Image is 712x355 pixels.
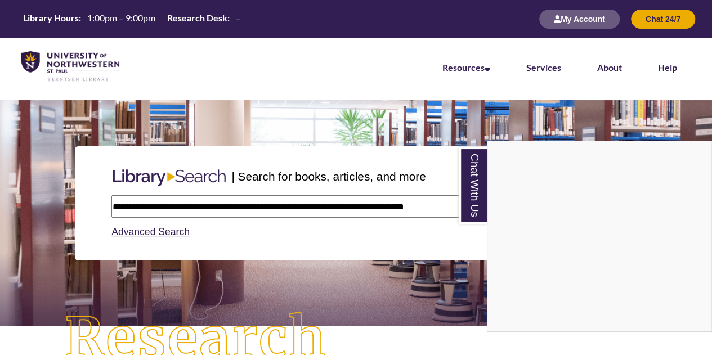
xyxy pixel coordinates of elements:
iframe: Chat Widget [487,141,711,331]
a: Services [526,62,561,73]
div: Chat With Us [487,141,712,332]
a: Help [658,62,677,73]
a: Chat With Us [459,147,487,224]
a: About [597,62,622,73]
img: UNWSP Library Logo [21,51,119,82]
a: Resources [442,62,490,73]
